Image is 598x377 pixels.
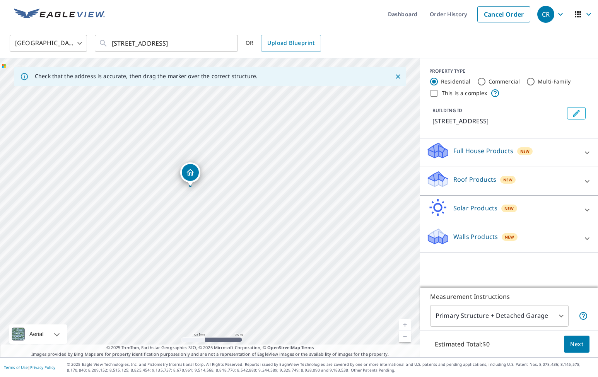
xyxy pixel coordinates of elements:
span: New [503,177,513,183]
div: Full House ProductsNew [426,142,592,164]
div: [GEOGRAPHIC_DATA] [10,32,87,54]
span: Your report will include the primary structure and a detached garage if one exists. [579,311,588,321]
a: Privacy Policy [30,365,55,370]
button: Edit building 1 [567,107,586,119]
label: This is a complex [442,89,487,97]
div: Primary Structure + Detached Garage [430,305,569,327]
a: Cancel Order [477,6,530,22]
span: New [505,234,514,240]
a: Upload Blueprint [261,35,321,52]
div: PROPERTY TYPE [429,68,589,75]
div: Roof ProductsNew [426,170,592,192]
p: | [4,365,55,370]
label: Residential [441,78,471,85]
a: Terms of Use [4,365,28,370]
p: Check that the address is accurate, then drag the marker over the correct structure. [35,73,258,80]
p: Estimated Total: $0 [429,336,496,353]
input: Search by address or latitude-longitude [112,32,222,54]
img: EV Logo [14,9,105,20]
p: BUILDING ID [432,107,462,114]
div: Walls ProductsNew [426,227,592,249]
div: Solar ProductsNew [426,199,592,221]
p: [STREET_ADDRESS] [432,116,564,126]
button: Next [564,336,589,353]
label: Commercial [489,78,520,85]
span: Upload Blueprint [267,38,314,48]
a: Current Level 19, Zoom Out [399,331,411,342]
span: © 2025 TomTom, Earthstar Geographics SIO, © 2025 Microsoft Corporation, © [106,345,314,351]
a: Terms [301,345,314,350]
p: Roof Products [453,175,496,184]
p: Solar Products [453,203,497,213]
div: Aerial [9,324,67,344]
label: Multi-Family [538,78,571,85]
p: Walls Products [453,232,498,241]
p: Full House Products [453,146,513,155]
div: Dropped pin, building 1, Residential property, 5359 Tallowwood Ter Katy, TX 77493 [180,162,200,186]
div: OR [246,35,321,52]
div: CR [537,6,554,23]
p: Measurement Instructions [430,292,588,301]
p: © 2025 Eagle View Technologies, Inc. and Pictometry International Corp. All Rights Reserved. Repo... [67,362,594,373]
a: Current Level 19, Zoom In [399,319,411,331]
button: Close [393,72,403,82]
span: New [504,205,514,212]
span: Next [570,339,583,349]
span: New [520,148,530,154]
div: Aerial [27,324,46,344]
a: OpenStreetMap [267,345,300,350]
